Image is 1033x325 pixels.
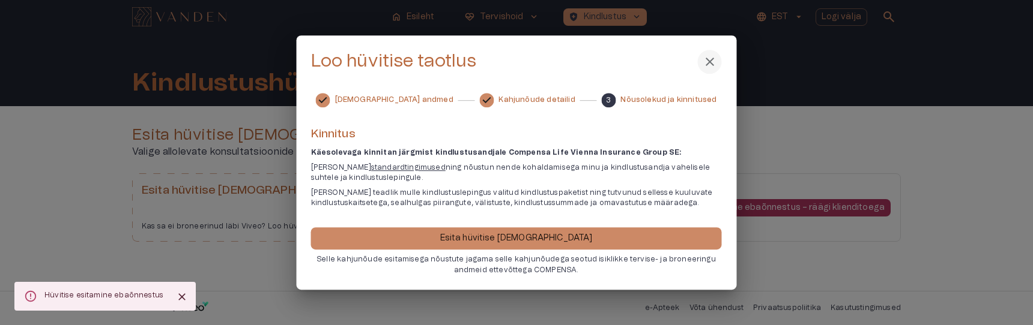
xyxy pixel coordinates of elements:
h6: Kinnitus [311,127,722,143]
p: Selle kahjunõude esitamisega nõustute jagama selle kahjunõudega seotud isiklikke tervise- ja bron... [311,255,722,275]
p: Käesolevaga kinnitan järgmist kindlustusandjale Compensa Life Vienna Insurance Group SE: [311,148,722,158]
button: Esita hüvitise [DEMOGRAPHIC_DATA] [311,228,722,250]
span: Nõusolekud ja kinnitused [620,95,716,106]
div: Hüvitise esitamine ebaõnnestus [44,285,163,307]
p: [PERSON_NAME] teadlik mulle kindlustuslepingus valitud kindlustuspaketist ning tutvunud sellesse ... [311,188,722,208]
p: Esita hüvitise [DEMOGRAPHIC_DATA] [440,233,593,245]
span: close [703,55,717,69]
span: [DEMOGRAPHIC_DATA] andmed [335,95,453,106]
div: [PERSON_NAME] ning nõustun nende kohaldamisega minu ja kindlustusandja vahelisele suhtele ja kind... [311,162,722,183]
text: 3 [606,97,611,104]
button: Close [173,288,191,306]
a: standardtingimused [371,164,446,171]
span: Kahjunõude detailid [498,95,575,106]
button: sulge menüü [698,50,722,74]
iframe: Help widget launcher [939,270,1033,304]
h3: Loo hüvitise taotlus [311,52,477,73]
